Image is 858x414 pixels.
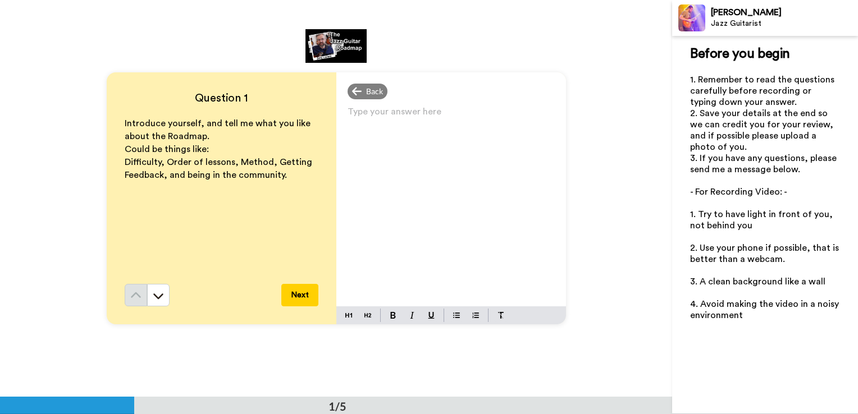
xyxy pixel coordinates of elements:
[690,277,825,286] span: 3. A clean background like a wall
[125,90,318,106] h4: Question 1
[345,311,352,320] img: heading-one-block.svg
[711,7,857,18] div: [PERSON_NAME]
[390,312,396,319] img: bold-mark.svg
[711,19,857,29] div: Jazz Guitarist
[678,4,705,31] img: Profile Image
[453,311,460,320] img: bulleted-block.svg
[472,311,479,320] img: numbered-block.svg
[690,300,841,320] span: 4. Avoid making the video in a noisy environment
[690,210,835,230] span: 1. Try to have light in front of you, not behind you
[311,398,364,414] div: 1/5
[281,284,318,306] button: Next
[125,158,314,180] span: Difficulty, Order of lessons, Method, Getting Feedback, and being in the community.
[690,109,836,151] span: 2. Save your details at the end so we can credit you for your review, and if possible please uplo...
[690,154,839,174] span: 3. If you have any questions, please send me a message below.
[366,86,383,97] span: Back
[348,84,388,99] div: Back
[690,47,789,61] span: Before you begin
[690,75,837,107] span: 1. Remember to read the questions carefully before recording or typing down your answer.
[410,312,414,319] img: italic-mark.svg
[690,187,787,196] span: - For Recording Video: -
[125,145,209,154] span: Could be things like:
[498,312,504,319] img: clear-format.svg
[125,119,313,141] span: Introduce yourself, and tell me what you like about the Roadmap.
[428,312,435,319] img: underline-mark.svg
[690,243,841,264] span: 2. Use your phone if possible, that is better than a webcam.
[364,311,371,320] img: heading-two-block.svg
